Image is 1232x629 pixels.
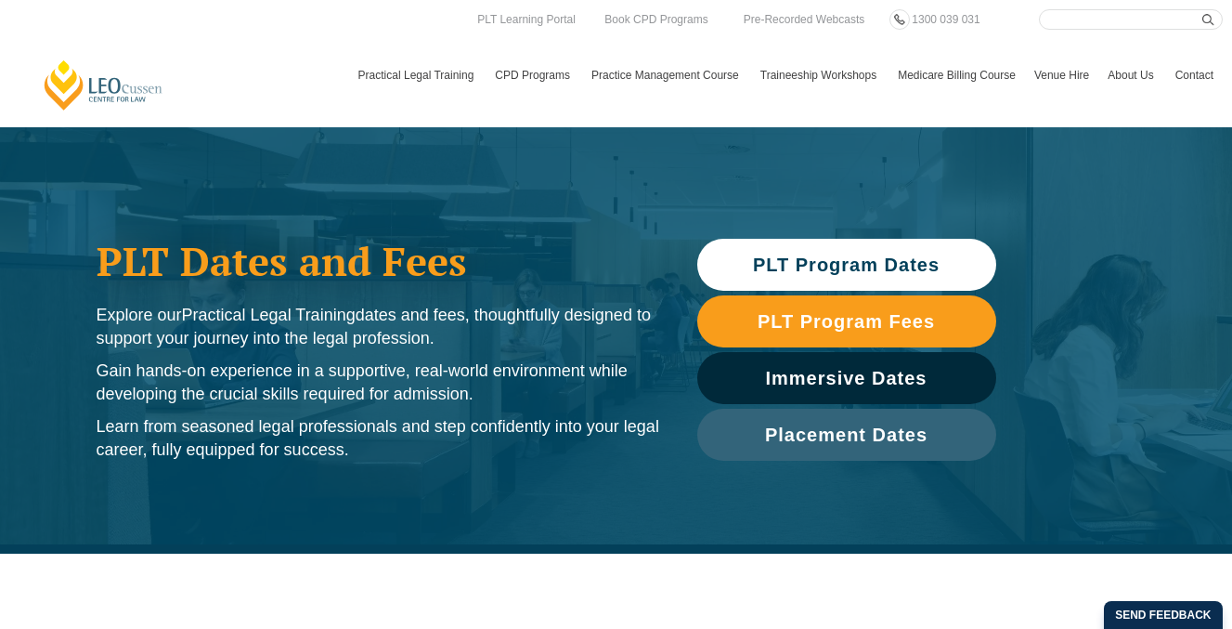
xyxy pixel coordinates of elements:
a: PLT Program Dates [697,239,996,291]
span: Immersive Dates [766,369,927,387]
a: Contact [1166,48,1223,102]
p: Gain hands-on experience in a supportive, real-world environment while developing the crucial ski... [97,360,660,406]
a: Pre-Recorded Webcasts [739,9,870,30]
a: Practice Management Course [582,48,751,102]
span: Practical Legal Training [182,306,356,324]
a: Traineeship Workshops [751,48,888,102]
a: PLT Program Fees [697,295,996,347]
a: About Us [1098,48,1165,102]
span: PLT Program Fees [758,312,935,331]
p: Explore our dates and fees, thoughtfully designed to support your journey into the legal profession. [97,304,660,350]
a: Placement Dates [697,409,996,461]
a: Book CPD Programs [600,9,712,30]
a: Venue Hire [1025,48,1098,102]
iframe: LiveChat chat widget [1108,505,1186,583]
h1: PLT Dates and Fees [97,238,660,284]
span: PLT Program Dates [753,256,940,274]
a: Medicare Billing Course [888,48,1025,102]
a: [PERSON_NAME] Centre for Law [42,59,165,111]
a: PLT Learning Portal [473,9,580,30]
p: Learn from seasoned legal professionals and step confidently into your legal career, fully equipp... [97,415,660,462]
a: Immersive Dates [697,352,996,404]
a: 1300 039 031 [907,9,984,30]
span: 1300 039 031 [912,13,979,26]
a: CPD Programs [486,48,582,102]
a: Practical Legal Training [349,48,486,102]
span: Placement Dates [765,426,927,444]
